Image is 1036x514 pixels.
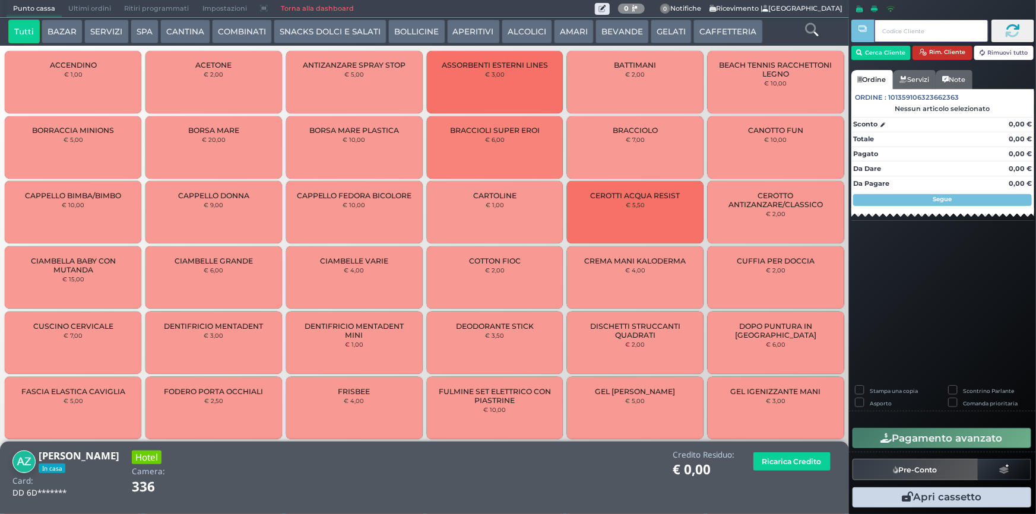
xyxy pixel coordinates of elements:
button: Ricarica Credito [753,452,831,471]
strong: Sconto [853,119,877,129]
span: CEROTTO ANTIZANZARE/CLASSICO [718,191,834,209]
span: FODERO PORTA OCCHIALI [164,387,263,396]
h1: 336 [132,480,188,494]
small: € 3,00 [485,71,505,78]
strong: Da Pagare [853,179,889,188]
span: DENTIFRICIO MENTADENT [164,322,263,331]
small: € 15,00 [62,275,84,283]
button: Cerca Cliente [851,46,911,60]
span: BORSA MARE [188,126,239,135]
small: € 10,00 [765,136,787,143]
button: APERITIVI [447,20,500,43]
small: € 5,00 [64,397,83,404]
small: € 5,00 [344,71,364,78]
button: Pre-Conto [853,459,978,480]
small: € 7,00 [64,332,83,339]
button: Pagamento avanzato [853,428,1031,448]
small: € 6,00 [204,266,223,274]
h4: Credito Residuo: [673,450,734,459]
small: € 9,00 [204,201,223,208]
strong: Pagato [853,150,878,158]
a: Ordine [851,70,893,89]
button: AMARI [554,20,594,43]
label: Asporto [870,399,892,407]
span: CIAMBELLE VARIE [320,256,388,265]
span: CAPPELLO BIMBA/BIMBO [25,191,121,200]
small: € 5,50 [626,201,645,208]
small: € 2,00 [485,266,505,274]
input: Codice Cliente [875,20,988,42]
button: Tutti [8,20,40,43]
small: € 2,00 [766,210,785,217]
button: BEVANDE [595,20,649,43]
small: € 1,00 [486,201,504,208]
button: Rim. Cliente [913,46,972,60]
span: GEL IGENIZZANTE MANI [731,387,821,396]
span: BATTIMANI [614,61,657,69]
strong: 0,00 € [1009,179,1032,188]
label: Scontrino Parlante [964,387,1015,395]
div: Nessun articolo selezionato [851,104,1034,113]
a: Servizi [893,70,936,89]
button: CANTINA [160,20,210,43]
small: € 2,50 [204,397,223,404]
small: € 5,00 [64,136,83,143]
span: CUFFIA PER DOCCIA [737,256,815,265]
small: € 2,00 [766,266,785,274]
span: FASCIA ELASTICA CAVIGLIA [21,387,125,396]
span: CIAMBELLE GRANDE [175,256,253,265]
small: € 20,00 [202,136,226,143]
strong: 0,00 € [1009,164,1032,173]
span: CARTOLINE [473,191,517,200]
span: In casa [39,464,65,473]
small: € 10,00 [62,201,84,208]
small: € 3,00 [766,397,785,404]
button: CAFFETTERIA [693,20,762,43]
button: SPA [131,20,159,43]
small: € 10,00 [343,201,366,208]
small: € 10,00 [343,136,366,143]
button: GELATI [651,20,692,43]
span: 101359106323662363 [889,93,959,103]
span: CIAMBELLA BABY CON MUTANDA [15,256,131,274]
strong: Totale [853,135,874,143]
span: GEL [PERSON_NAME] [595,387,676,396]
strong: Da Dare [853,164,881,173]
span: Ordine : [856,93,887,103]
small: € 3,00 [204,332,223,339]
small: € 2,00 [204,71,223,78]
span: BORSA MARE PLASTICA [309,126,399,135]
span: DENTIFRICIO MENTADENT MINI [296,322,413,340]
span: ANTIZANZARE SPRAY STOP [303,61,405,69]
span: CAPPELLO FEDORA BICOLORE [297,191,412,200]
small: € 1,00 [64,71,83,78]
span: Impostazioni [196,1,254,17]
strong: 0,00 € [1009,135,1032,143]
small: € 6,00 [485,136,505,143]
small: € 4,00 [344,397,365,404]
small: € 4,00 [625,266,645,274]
span: FULMINE SET ELETTRICO CON PIASTRINE [436,387,553,405]
button: SNACKS DOLCI E SALATI [274,20,386,43]
span: CEROTTI ACQUA RESIST [591,191,680,200]
h3: Hotel [132,450,161,464]
label: Comanda prioritaria [964,399,1018,407]
span: CREMA MANI KALODERMA [585,256,686,265]
button: Apri cassetto [853,487,1031,507]
h1: € 0,00 [673,462,734,477]
span: BRACCIOLO [613,126,658,135]
span: COTTON FIOC [469,256,521,265]
small: € 3,50 [485,332,504,339]
small: € 6,00 [766,341,785,348]
small: € 2,00 [626,341,645,348]
strong: 0,00 € [1009,150,1032,158]
small: € 2,00 [626,71,645,78]
button: BOLLICINE [388,20,445,43]
strong: 0,00 € [1009,120,1032,128]
span: Ultimi ordini [62,1,118,17]
img: ANGELA ZAZA [12,450,36,474]
span: CUSCINO CERVICALE [33,322,113,331]
small: € 10,00 [483,406,506,413]
span: DOPO PUNTURA IN [GEOGRAPHIC_DATA] [718,322,834,340]
small: € 1,00 [345,341,363,348]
